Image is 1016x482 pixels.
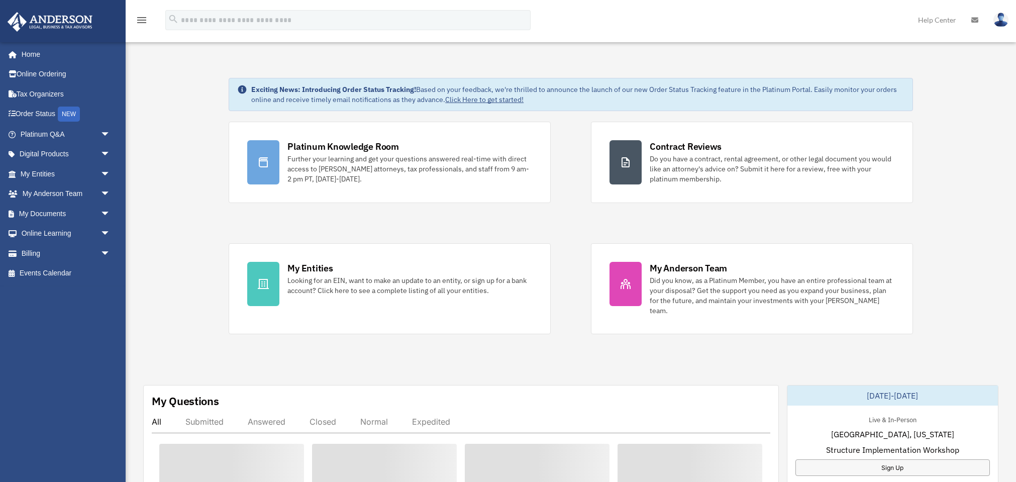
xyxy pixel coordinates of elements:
[7,224,126,244] a: Online Learningarrow_drop_down
[100,164,121,184] span: arrow_drop_down
[7,124,126,144] a: Platinum Q&Aarrow_drop_down
[787,385,998,406] div: [DATE]-[DATE]
[861,414,925,424] div: Live & In-Person
[100,144,121,165] span: arrow_drop_down
[229,122,551,203] a: Platinum Knowledge Room Further your learning and get your questions answered real-time with dire...
[310,417,336,427] div: Closed
[168,14,179,25] i: search
[7,243,126,263] a: Billingarrow_drop_down
[251,85,416,94] strong: Exciting News: Introducing Order Status Tracking!
[412,417,450,427] div: Expedited
[58,107,80,122] div: NEW
[795,459,990,476] a: Sign Up
[100,184,121,205] span: arrow_drop_down
[831,428,954,440] span: [GEOGRAPHIC_DATA], [US_STATE]
[650,154,894,184] div: Do you have a contract, rental agreement, or other legal document you would like an attorney's ad...
[287,275,532,296] div: Looking for an EIN, want to make an update to an entity, or sign up for a bank account? Click her...
[287,262,333,274] div: My Entities
[287,154,532,184] div: Further your learning and get your questions answered real-time with direct access to [PERSON_NAM...
[5,12,95,32] img: Anderson Advisors Platinum Portal
[136,18,148,26] a: menu
[7,164,126,184] a: My Entitiesarrow_drop_down
[591,243,913,334] a: My Anderson Team Did you know, as a Platinum Member, you have an entire professional team at your...
[360,417,388,427] div: Normal
[7,184,126,204] a: My Anderson Teamarrow_drop_down
[826,444,959,456] span: Structure Implementation Workshop
[7,144,126,164] a: Digital Productsarrow_drop_down
[7,44,121,64] a: Home
[445,95,524,104] a: Click Here to get started!
[248,417,285,427] div: Answered
[251,84,904,105] div: Based on your feedback, we're thrilled to announce the launch of our new Order Status Tracking fe...
[993,13,1008,27] img: User Pic
[7,104,126,125] a: Order StatusNEW
[100,224,121,244] span: arrow_drop_down
[7,263,126,283] a: Events Calendar
[100,204,121,224] span: arrow_drop_down
[650,140,722,153] div: Contract Reviews
[229,243,551,334] a: My Entities Looking for an EIN, want to make an update to an entity, or sign up for a bank accoun...
[152,394,219,409] div: My Questions
[7,84,126,104] a: Tax Organizers
[7,64,126,84] a: Online Ordering
[152,417,161,427] div: All
[100,124,121,145] span: arrow_drop_down
[650,262,727,274] div: My Anderson Team
[185,417,224,427] div: Submitted
[7,204,126,224] a: My Documentsarrow_drop_down
[100,243,121,264] span: arrow_drop_down
[591,122,913,203] a: Contract Reviews Do you have a contract, rental agreement, or other legal document you would like...
[650,275,894,316] div: Did you know, as a Platinum Member, you have an entire professional team at your disposal? Get th...
[287,140,399,153] div: Platinum Knowledge Room
[136,14,148,26] i: menu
